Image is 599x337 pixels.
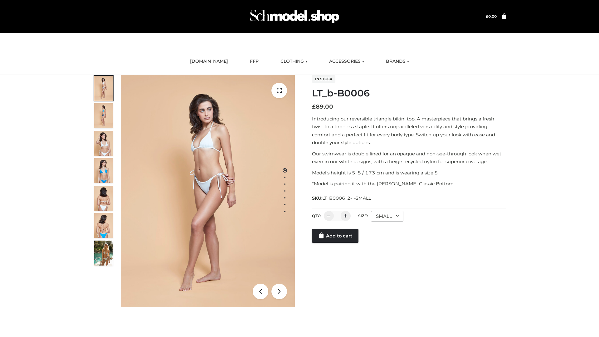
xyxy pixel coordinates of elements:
div: SMALL [371,211,403,222]
a: ACCESSORIES [324,55,369,68]
img: Arieltop_CloudNine_AzureSky2.jpg [94,241,113,266]
span: £ [486,14,488,19]
p: Introducing our reversible triangle bikini top. A masterpiece that brings a fresh twist to a time... [312,115,506,147]
a: FFP [245,55,263,68]
a: [DOMAIN_NAME] [185,55,233,68]
img: Schmodel Admin 964 [248,4,341,29]
img: ArielClassicBikiniTop_CloudNine_AzureSky_OW114ECO_4-scaled.jpg [94,158,113,183]
a: CLOTHING [276,55,312,68]
p: Model’s height is 5 ‘8 / 173 cm and is wearing a size S. [312,169,506,177]
label: QTY: [312,213,321,218]
img: ArielClassicBikiniTop_CloudNine_AzureSky_OW114ECO_1-scaled.jpg [94,76,113,101]
span: £ [312,103,316,110]
label: Size: [358,213,368,218]
p: Our swimwear is double lined for an opaque and non-see-through look when wet, even in our white d... [312,150,506,166]
h1: LT_b-B0006 [312,88,506,99]
img: ArielClassicBikiniTop_CloudNine_AzureSky_OW114ECO_1 [121,75,295,307]
span: SKU: [312,194,372,202]
a: Add to cart [312,229,358,243]
img: ArielClassicBikiniTop_CloudNine_AzureSky_OW114ECO_2-scaled.jpg [94,103,113,128]
span: LT_B0006_2-_-SMALL [322,195,371,201]
bdi: 89.00 [312,103,333,110]
img: ArielClassicBikiniTop_CloudNine_AzureSky_OW114ECO_7-scaled.jpg [94,186,113,211]
a: BRANDS [381,55,414,68]
img: ArielClassicBikiniTop_CloudNine_AzureSky_OW114ECO_8-scaled.jpg [94,213,113,238]
a: £0.00 [486,14,497,19]
bdi: 0.00 [486,14,497,19]
span: In stock [312,75,335,83]
img: ArielClassicBikiniTop_CloudNine_AzureSky_OW114ECO_3-scaled.jpg [94,131,113,156]
p: *Model is pairing it with the [PERSON_NAME] Classic Bottom [312,180,506,188]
